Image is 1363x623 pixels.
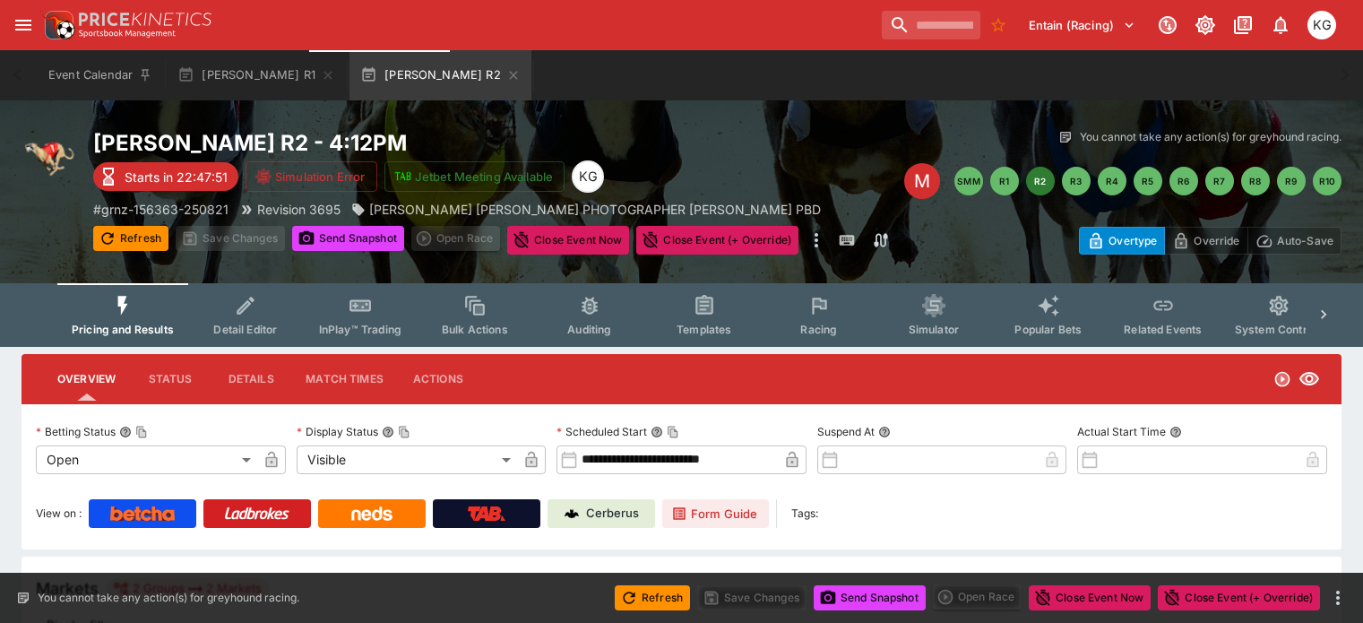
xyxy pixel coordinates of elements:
[246,161,377,192] button: Simulation Error
[39,7,75,43] img: PriceKinetics Logo
[990,167,1019,195] button: R1
[1098,167,1126,195] button: R4
[817,424,875,439] p: Suspend At
[135,426,148,438] button: Copy To Clipboard
[1247,227,1341,255] button: Auto-Save
[110,506,175,521] img: Betcha
[1302,5,1341,45] button: Kevin Gutschlag
[1264,9,1297,41] button: Notifications
[1109,231,1157,250] p: Overtype
[651,426,663,438] button: Scheduled StartCopy To Clipboard
[662,499,769,528] a: Form Guide
[878,426,891,438] button: Suspend At
[1298,368,1320,390] svg: Visible
[384,161,565,192] button: Jetbet Meeting Available
[1241,167,1270,195] button: R8
[677,323,731,336] span: Templates
[291,358,398,401] button: Match Times
[1077,424,1166,439] p: Actual Start Time
[806,226,827,255] button: more
[1235,323,1323,336] span: System Controls
[22,129,79,186] img: greyhound_racing.png
[36,424,116,439] p: Betting Status
[636,226,798,255] button: Close Event (+ Override)
[791,499,818,528] label: Tags:
[349,50,531,100] button: [PERSON_NAME] R2
[442,323,508,336] span: Bulk Actions
[213,323,277,336] span: Detail Editor
[79,13,211,26] img: PriceKinetics
[1026,167,1055,195] button: R2
[586,505,639,523] p: Cerberus
[394,168,412,186] img: jetbet-logo.svg
[507,226,629,255] button: Close Event Now
[556,424,647,439] p: Scheduled Start
[1152,9,1184,41] button: Connected to PK
[411,226,500,251] div: split button
[319,323,401,336] span: InPlay™ Trading
[1169,426,1182,438] button: Actual Start Time
[398,426,410,438] button: Copy To Clipboard
[351,200,821,219] div: DAVE ROBBIE PHOTOGRAPHER DASH PBD
[565,506,579,521] img: Cerberus
[1307,11,1336,39] div: Kevin Gutschlag
[57,283,1306,347] div: Event type filters
[1018,11,1146,39] button: Select Tenant
[398,358,479,401] button: Actions
[468,506,505,521] img: TabNZ
[1227,9,1259,41] button: Documentation
[984,11,1013,39] button: No Bookmarks
[257,200,341,219] p: Revision 3695
[1134,167,1162,195] button: R5
[351,506,392,521] img: Neds
[36,446,257,474] div: Open
[933,584,1022,610] div: split button
[1327,587,1349,609] button: more
[1124,323,1202,336] span: Related Events
[93,200,229,219] p: Copy To Clipboard
[814,585,926,610] button: Send Snapshot
[292,226,404,251] button: Send Snapshot
[130,358,211,401] button: Status
[38,50,163,100] button: Event Calendar
[1079,227,1165,255] button: Overtype
[369,200,821,219] p: [PERSON_NAME] [PERSON_NAME] PHOTOGRAPHER [PERSON_NAME] PBD
[1080,129,1341,145] p: You cannot take any action(s) for greyhound racing.
[1194,231,1239,250] p: Override
[167,50,346,100] button: [PERSON_NAME] R1
[1277,167,1306,195] button: R9
[615,585,690,610] button: Refresh
[909,323,959,336] span: Simulator
[572,160,604,193] div: Kevin Gutschlag
[1273,370,1291,388] svg: Open
[7,9,39,41] button: open drawer
[119,426,132,438] button: Betting StatusCopy To Clipboard
[125,168,228,186] p: Starts in 22:47:51
[43,358,130,401] button: Overview
[224,506,289,521] img: Ladbrokes
[1277,231,1333,250] p: Auto-Save
[1158,585,1320,610] button: Close Event (+ Override)
[904,163,940,199] div: Edit Meeting
[1313,167,1341,195] button: R10
[882,11,980,39] input: search
[79,30,176,38] img: Sportsbook Management
[38,590,299,606] p: You cannot take any action(s) for greyhound racing.
[211,358,291,401] button: Details
[1164,227,1247,255] button: Override
[382,426,394,438] button: Display StatusCopy To Clipboard
[800,323,837,336] span: Racing
[1189,9,1221,41] button: Toggle light/dark mode
[567,323,611,336] span: Auditing
[1169,167,1198,195] button: R6
[36,499,82,528] label: View on :
[297,424,378,439] p: Display Status
[667,426,679,438] button: Copy To Clipboard
[93,226,168,251] button: Refresh
[1014,323,1082,336] span: Popular Bets
[548,499,655,528] a: Cerberus
[954,167,983,195] button: SMM
[1062,167,1091,195] button: R3
[297,446,518,474] div: Visible
[954,167,1341,195] nav: pagination navigation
